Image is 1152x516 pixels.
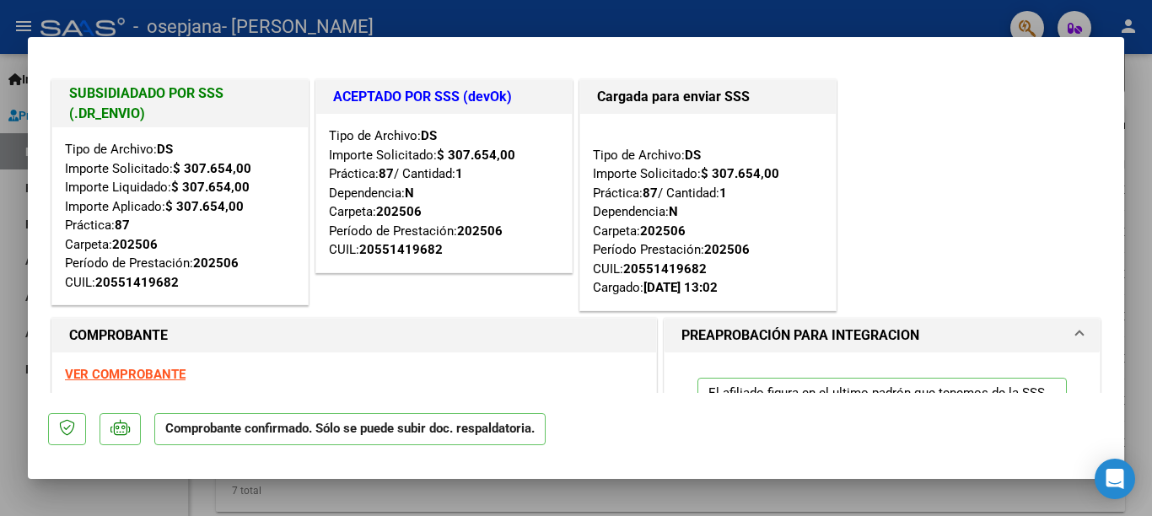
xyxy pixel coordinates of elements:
strong: DS [421,128,437,143]
strong: 202506 [376,204,422,219]
strong: [DATE] 13:02 [643,280,718,295]
strong: 202506 [457,223,503,239]
span: El comprobante fue liquidado por la SSS. [115,392,346,407]
mat-expansion-panel-header: PREAPROBACIÓN PARA INTEGRACION [665,319,1100,352]
div: Tipo de Archivo: Importe Solicitado: Importe Liquidado: Importe Aplicado: Práctica: Carpeta: Perí... [65,140,295,292]
strong: 87 [379,166,394,181]
div: 20551419682 [359,240,443,260]
strong: 1 [455,166,463,181]
strong: DS [685,148,701,163]
div: Open Intercom Messenger [1095,459,1135,499]
strong: N [669,204,678,219]
h1: SUBSIDIADADO POR SSS (.DR_ENVIO) [69,83,291,124]
p: Comprobante confirmado. Sólo se puede subir doc. respaldatoria. [154,413,546,446]
h1: PREAPROBACIÓN PARA INTEGRACION [681,325,919,346]
div: 20551419682 [623,260,707,279]
strong: $ 307.654,00 [171,180,250,195]
p: El afiliado figura en el ultimo padrón que tenemos de la SSS de [697,378,1067,441]
strong: 202506 [112,237,158,252]
strong: $ 307.654,00 [701,166,779,181]
span: ESTADO: [65,392,115,407]
strong: 202506 [640,223,686,239]
div: 20551419682 [95,273,179,293]
strong: DS [157,142,173,157]
strong: 1 [719,185,727,201]
h1: Cargada para enviar SSS [597,87,819,107]
strong: 87 [115,218,130,233]
strong: 87 [643,185,658,201]
div: Tipo de Archivo: Importe Solicitado: Práctica: / Cantidad: Dependencia: Carpeta: Período Prestaci... [593,126,823,298]
strong: $ 307.654,00 [173,161,251,176]
h1: ACEPTADO POR SSS (devOk) [333,87,555,107]
strong: 202506 [704,242,750,257]
a: VER COMPROBANTE [65,367,186,382]
strong: COMPROBANTE [69,327,168,343]
strong: 202506 [193,255,239,271]
strong: N [405,185,414,201]
div: Tipo de Archivo: Importe Solicitado: Práctica: / Cantidad: Dependencia: Carpeta: Período de Prest... [329,126,559,260]
strong: $ 307.654,00 [165,199,244,214]
strong: $ 307.654,00 [437,148,515,163]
